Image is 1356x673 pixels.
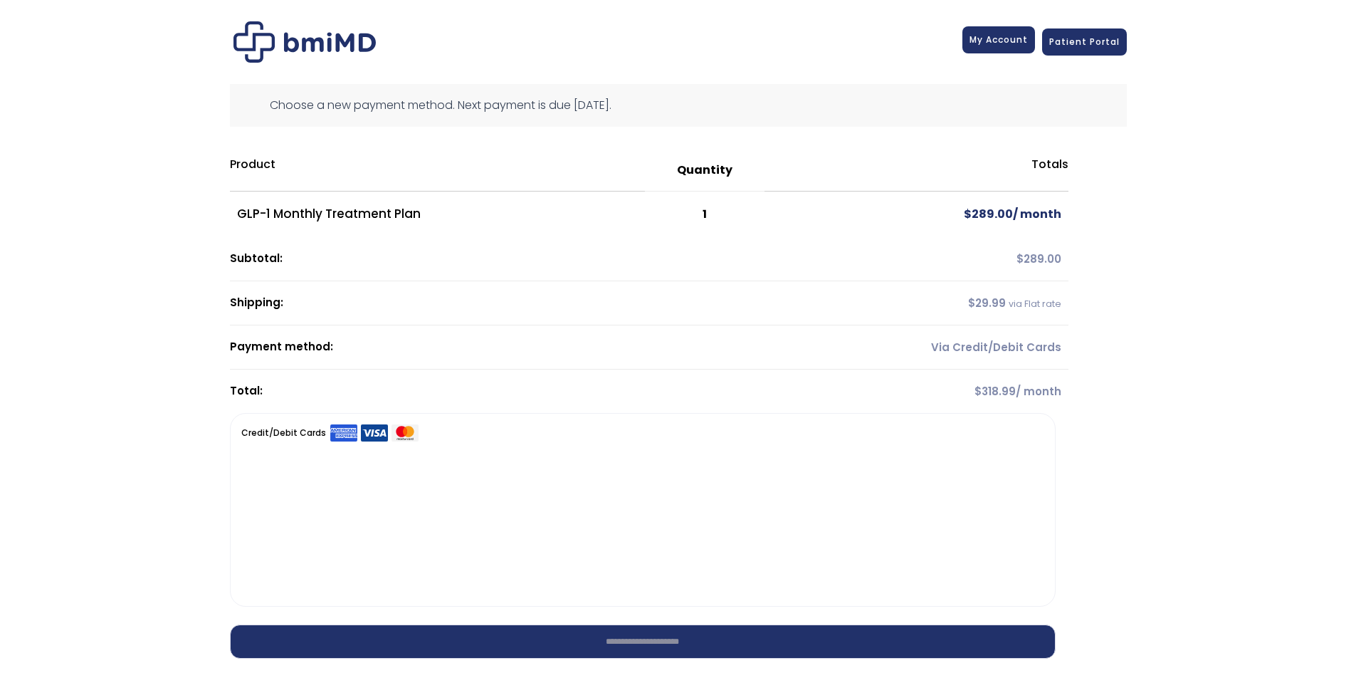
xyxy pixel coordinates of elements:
[764,325,1068,370] td: Via Credit/Debit Cards
[230,370,765,413] th: Total:
[764,370,1068,413] td: / month
[230,281,765,325] th: Shipping:
[764,150,1068,192] th: Totals
[974,384,982,399] span: $
[1016,251,1061,266] span: 289.00
[962,26,1035,53] a: My Account
[964,206,1013,222] span: 289.00
[969,33,1028,46] span: My Account
[1049,36,1120,48] span: Patient Portal
[968,296,1006,311] span: 29.99
[1016,251,1024,266] span: $
[1042,28,1127,56] a: Patient Portal
[964,206,972,222] span: $
[230,325,765,370] th: Payment method:
[645,192,764,237] td: 1
[645,150,764,192] th: Quantity
[230,150,646,192] th: Product
[974,384,1016,399] span: 318.99
[764,192,1068,237] td: / month
[330,424,357,442] img: Amex
[230,192,646,237] td: GLP-1 Monthly Treatment Plan
[391,424,419,442] img: Mastercard
[361,424,388,442] img: Visa
[233,21,376,63] img: Checkout
[230,84,1127,127] div: Choose a new payment method. Next payment is due [DATE].
[968,296,975,311] span: $
[230,237,765,281] th: Subtotal:
[238,439,1041,577] iframe: Secure payment input frame
[241,424,419,442] label: Credit/Debit Cards
[1009,298,1061,310] small: via Flat rate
